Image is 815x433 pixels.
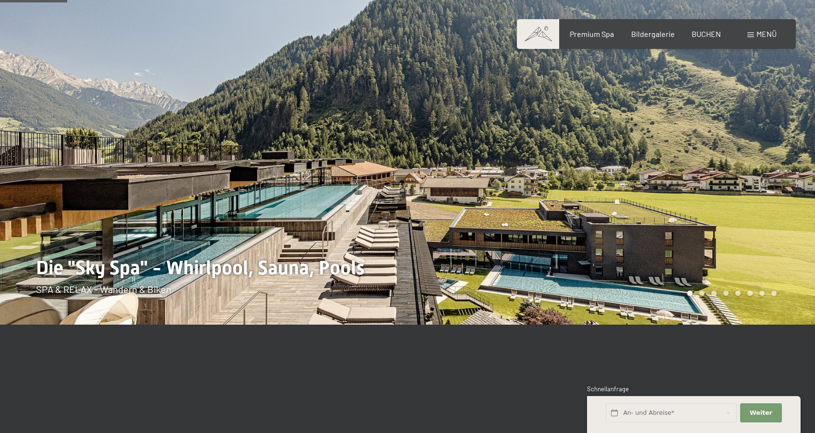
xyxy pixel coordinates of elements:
a: Bildergalerie [631,29,675,38]
div: Carousel Page 4 [723,291,729,296]
div: Carousel Page 6 [747,291,753,296]
div: Carousel Page 1 (Current Slide) [687,291,693,296]
div: Carousel Page 7 [759,291,765,296]
span: Schnellanfrage [587,385,629,393]
div: Carousel Page 5 [735,291,741,296]
button: Weiter [740,403,781,423]
span: Menü [756,29,777,38]
a: BUCHEN [692,29,721,38]
div: Carousel Page 8 [771,291,777,296]
div: Carousel Page 2 [699,291,705,296]
div: Carousel Page 3 [711,291,717,296]
a: Premium Spa [570,29,614,38]
div: Carousel Pagination [684,291,777,296]
span: Weiter [750,409,772,417]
